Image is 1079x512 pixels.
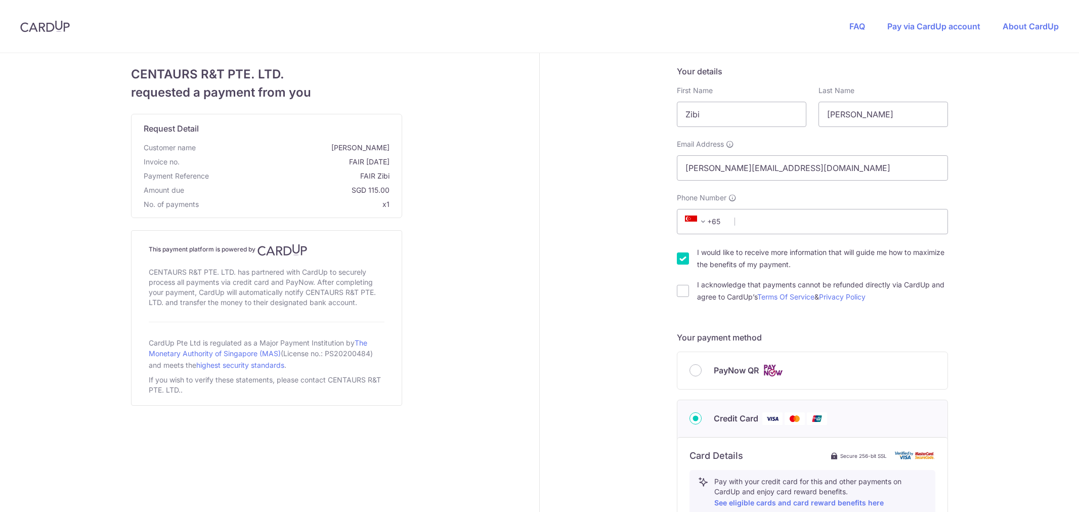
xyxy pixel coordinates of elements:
span: Amount due [144,185,184,195]
a: highest security standards [196,361,284,369]
a: Terms Of Service [757,292,814,301]
div: PayNow QR Cards logo [689,364,935,377]
span: Email Address [677,139,724,149]
span: Phone Number [677,193,726,203]
span: No. of payments [144,199,199,209]
span: translation missing: en.request_detail [144,123,199,134]
span: FAIR Zibi [213,171,390,181]
h5: Your details [677,65,948,77]
a: About CardUp [1003,21,1059,31]
a: Pay via CardUp account [887,21,980,31]
input: First name [677,102,806,127]
h4: This payment platform is powered by [149,244,384,256]
label: First Name [677,86,713,96]
span: SGD 115.00 [188,185,390,195]
span: +65 [685,216,709,228]
span: Credit Card [714,412,758,424]
span: x1 [382,200,390,208]
input: Email address [677,155,948,181]
input: Last name [818,102,948,127]
label: I would like to receive more information that will guide me how to maximize the benefits of my pa... [697,246,948,271]
a: FAQ [849,21,865,31]
span: Customer name [144,143,196,153]
p: Pay with your credit card for this and other payments on CardUp and enjoy card reward benefits. [714,477,927,509]
h5: Your payment method [677,331,948,344]
div: If you wish to verify these statements, please contact CENTAURS R&T PTE. LTD.. [149,373,384,397]
span: [PERSON_NAME] [200,143,390,153]
img: Visa [762,412,783,425]
span: +65 [682,216,727,228]
div: CardUp Pte Ltd is regulated as a Major Payment Institution by (License no.: PS20200484) and meets... [149,334,384,373]
a: Privacy Policy [819,292,866,301]
label: Last Name [818,86,854,96]
a: See eligible cards and card reward benefits here [714,498,884,507]
img: Mastercard [785,412,805,425]
img: Union Pay [807,412,827,425]
img: CardUp [257,244,307,256]
span: requested a payment from you [131,83,402,102]
span: Invoice no. [144,157,180,167]
span: Secure 256-bit SSL [840,452,887,460]
span: PayNow QR [714,364,759,376]
span: CENTAURS R&T PTE. LTD. [131,65,402,83]
img: Cards logo [763,364,783,377]
span: translation missing: en.payment_reference [144,172,209,180]
label: I acknowledge that payments cannot be refunded directly via CardUp and agree to CardUp’s & [697,279,948,303]
img: card secure [895,451,935,460]
img: CardUp [20,20,70,32]
div: CENTAURS R&T PTE. LTD. has partnered with CardUp to securely process all payments via credit card... [149,265,384,310]
h6: Card Details [689,450,743,462]
span: FAIR [DATE] [184,157,390,167]
div: Credit Card Visa Mastercard Union Pay [689,412,935,425]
